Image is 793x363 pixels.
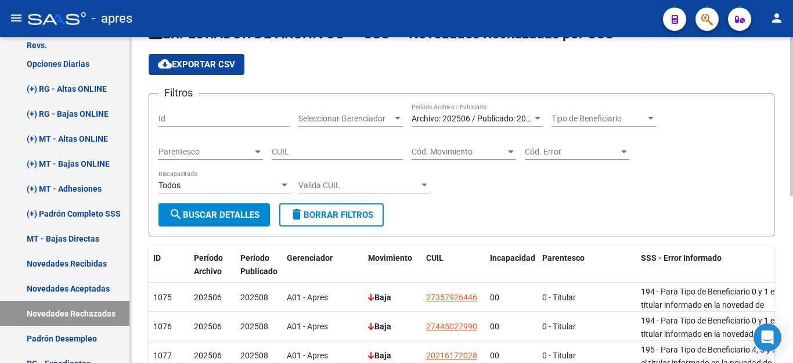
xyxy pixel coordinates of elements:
[279,203,384,227] button: Borrar Filtros
[153,351,172,360] span: 1077
[153,322,172,331] span: 1076
[363,246,421,284] datatable-header-cell: Movimiento
[754,324,781,351] div: Open Intercom Messenger
[158,181,181,190] span: Todos
[636,246,781,284] datatable-header-cell: SSS - Error Informado
[236,246,282,284] datatable-header-cell: Período Publicado
[287,322,328,331] span: A01 - Apres
[194,351,222,360] span: 202506
[490,349,533,362] div: 00
[426,322,477,331] span: 27445027990
[169,210,259,220] span: Buscar Detalles
[158,57,172,71] mat-icon: cloud_download
[158,59,235,70] span: Exportar CSV
[368,322,391,331] strong: Baja
[194,253,223,276] span: Período Archivo
[368,293,391,302] strong: Baja
[240,253,277,276] span: Período Publicado
[149,54,244,75] button: Exportar CSV
[298,181,419,191] span: Valida CUIL
[485,246,538,284] datatable-header-cell: Incapacidad
[552,114,646,124] span: Tipo de Beneficiario
[290,210,373,220] span: Borrar Filtros
[153,253,161,263] span: ID
[149,246,189,284] datatable-header-cell: ID
[412,114,545,123] span: Archivo: 202506 / Publicado: 202508
[240,293,268,302] span: 202508
[9,11,23,25] mat-icon: menu
[240,351,268,360] span: 202508
[158,147,253,157] span: Parentesco
[169,207,183,221] mat-icon: search
[282,246,363,284] datatable-header-cell: Gerenciador
[92,6,132,31] span: - apres
[194,322,222,331] span: 202506
[158,203,270,227] button: Buscar Detalles
[770,11,784,25] mat-icon: person
[538,246,636,284] datatable-header-cell: Parentesco
[426,253,444,263] span: CUIL
[426,293,477,302] span: 27357926446
[287,351,328,360] span: A01 - Apres
[542,322,576,331] span: 0 - Titular
[525,147,619,157] span: Cód. Error
[287,253,333,263] span: Gerenciador
[641,253,722,263] span: SSS - Error Informado
[641,287,776,349] span: 194 - Para Tipo de Beneficiario 0 y 1 el titular informado en la novedad de baja tiene una opción...
[194,293,222,302] span: 202506
[490,320,533,333] div: 00
[287,293,328,302] span: A01 - Apres
[298,114,392,124] span: Seleccionar Gerenciador
[368,351,391,360] strong: Baja
[189,246,236,284] datatable-header-cell: Período Archivo
[240,322,268,331] span: 202508
[412,147,506,157] span: Cód. Movimiento
[490,253,535,263] span: Incapacidad
[542,253,585,263] span: Parentesco
[490,291,533,304] div: 00
[290,207,304,221] mat-icon: delete
[542,293,576,302] span: 0 - Titular
[158,85,199,101] h3: Filtros
[153,293,172,302] span: 1075
[368,253,412,263] span: Movimiento
[542,351,576,360] span: 0 - Titular
[426,351,477,360] span: 20216172028
[421,246,485,284] datatable-header-cell: CUIL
